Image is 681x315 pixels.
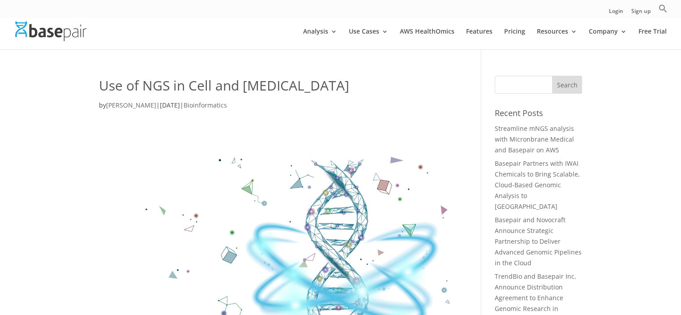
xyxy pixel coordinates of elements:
a: Login [609,9,623,18]
a: Bioinformatics [184,101,227,109]
a: Streamline mNGS analysis with Micronbrane Medical and Basepair on AWS [495,124,574,154]
a: Search Icon Link [659,4,668,18]
a: Pricing [504,28,525,49]
a: Basepair and Novocraft Announce Strategic Partnership to Deliver Advanced Genomic Pipelines in th... [495,216,582,267]
a: Free Trial [638,28,667,49]
svg: Search [659,4,668,13]
input: Search [552,76,582,94]
a: Sign up [631,9,651,18]
a: AWS HealthOmics [400,28,454,49]
p: by | | [99,100,455,117]
a: Company [589,28,627,49]
a: Analysis [303,28,337,49]
h1: Use of NGS in Cell and [MEDICAL_DATA] [99,76,455,100]
a: Features [466,28,493,49]
a: Resources [537,28,577,49]
span: [DATE] [160,101,180,109]
img: Basepair [15,22,86,41]
h4: Recent Posts [495,107,582,123]
a: [PERSON_NAME] [106,101,156,109]
a: Use Cases [349,28,388,49]
a: Basepair Partners with IWAI Chemicals to Bring Scalable, Cloud-Based Genomic Analysis to [GEOGRAP... [495,159,580,210]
